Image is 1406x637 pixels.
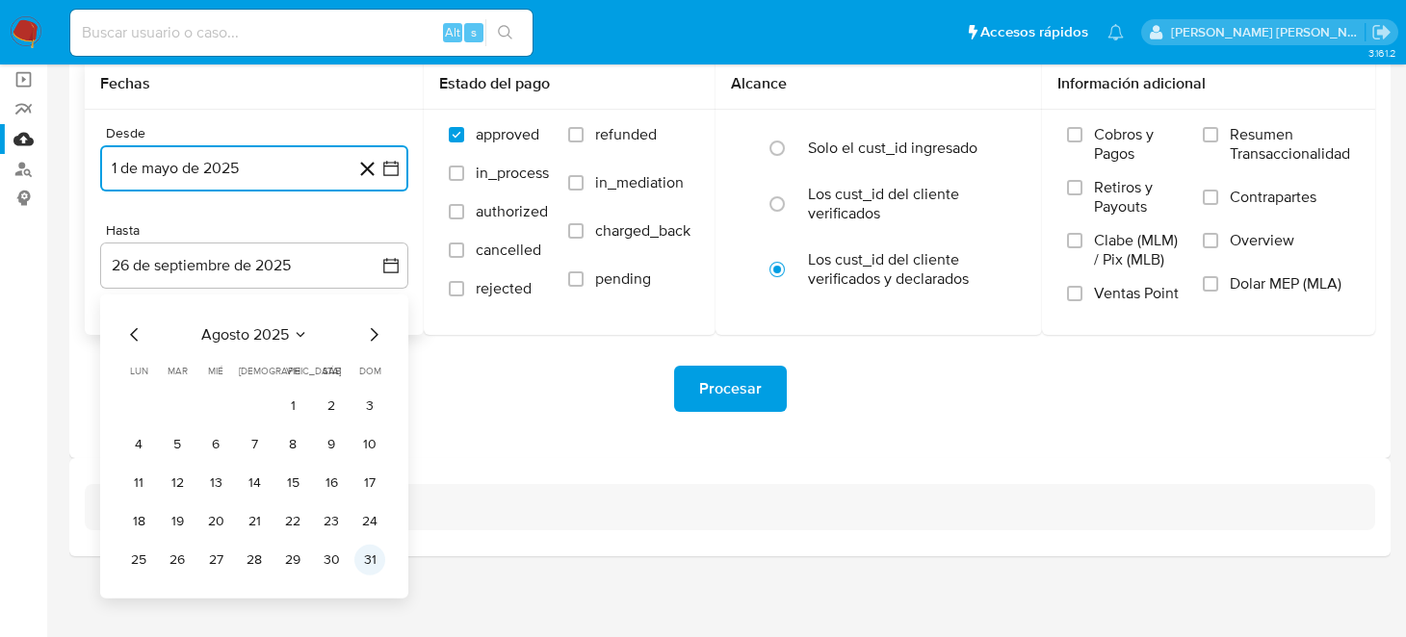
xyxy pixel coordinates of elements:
span: s [471,23,477,41]
a: Notificaciones [1107,24,1124,40]
input: Buscar usuario o caso... [70,20,533,45]
span: 3.161.2 [1368,45,1396,61]
span: Alt [445,23,460,41]
p: brenda.morenoreyes@mercadolibre.com.mx [1171,23,1366,41]
button: search-icon [485,19,525,46]
a: Salir [1371,22,1392,42]
span: Accesos rápidos [980,22,1088,42]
